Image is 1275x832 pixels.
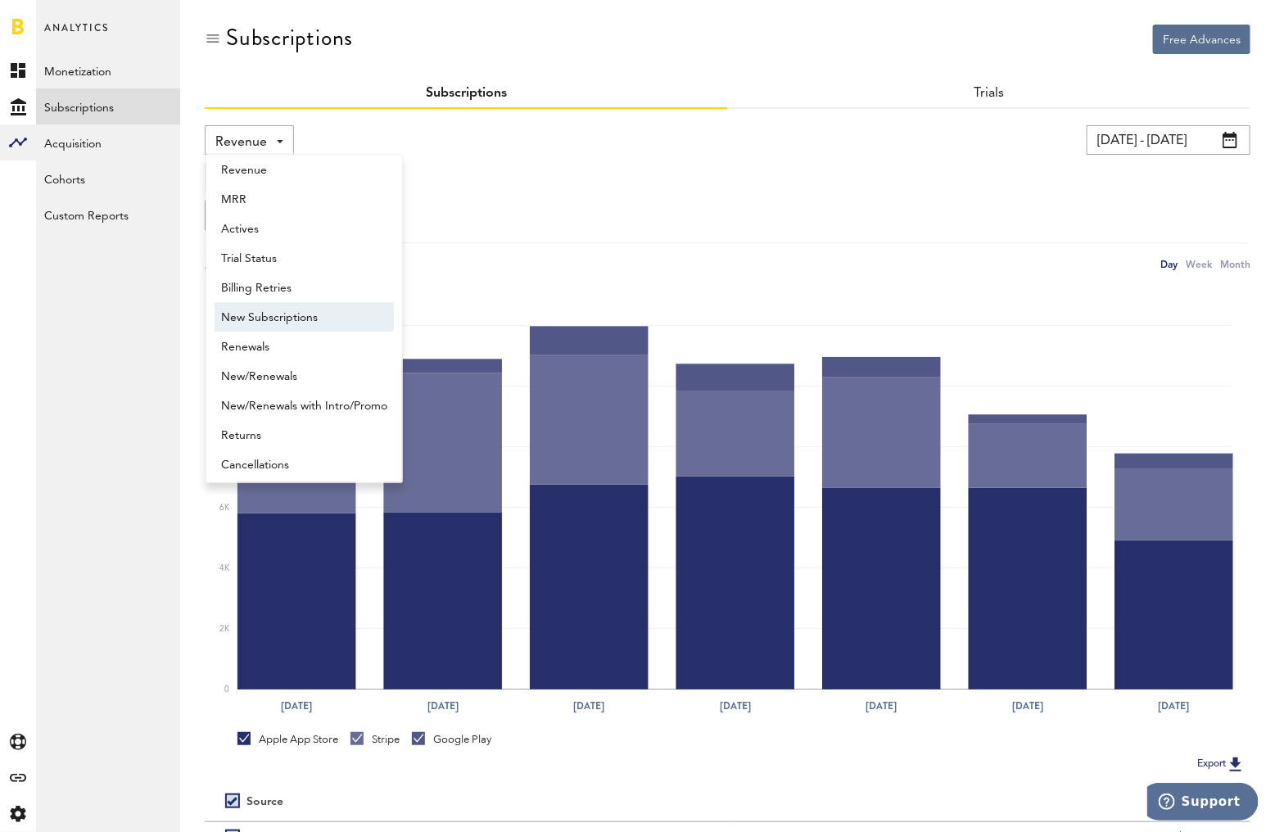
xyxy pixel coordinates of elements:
[221,304,387,332] span: New Subscriptions
[350,732,400,747] div: Stripe
[215,332,394,361] a: Renewals
[221,156,387,184] span: Revenue
[1160,255,1178,273] div: Day
[215,420,394,450] a: Returns
[1226,754,1246,774] img: Export
[1159,699,1190,714] text: [DATE]
[219,564,230,572] text: 4K
[221,245,387,273] span: Trial Status
[221,392,387,420] span: New/Renewals with Intro/Promo
[215,361,394,391] a: New/Renewals
[219,504,230,512] text: 6K
[574,699,605,714] text: [DATE]
[974,87,1004,100] a: Trials
[215,155,394,184] a: Revenue
[215,129,267,156] span: Revenue
[1186,255,1212,273] div: Week
[221,422,387,450] span: Returns
[1147,783,1259,824] iframe: Opens a widget where you can find more information
[221,363,387,391] span: New/Renewals
[226,25,353,51] div: Subscriptions
[412,732,491,747] div: Google Play
[36,124,180,161] a: Acquisition
[221,186,387,214] span: MRR
[1013,699,1044,714] text: [DATE]
[748,795,1231,809] div: Period total
[36,161,180,197] a: Cohorts
[219,625,230,633] text: 2K
[1220,255,1250,273] div: Month
[215,450,394,479] a: Cancellations
[720,699,751,714] text: [DATE]
[215,214,394,243] a: Actives
[237,732,338,747] div: Apple App Store
[427,699,459,714] text: [DATE]
[281,699,312,714] text: [DATE]
[866,699,897,714] text: [DATE]
[36,52,180,88] a: Monetization
[1153,25,1250,54] button: Free Advances
[215,302,394,332] a: New Subscriptions
[221,274,387,302] span: Billing Retries
[215,184,394,214] a: MRR
[221,333,387,361] span: Renewals
[221,451,387,479] span: Cancellations
[44,18,109,52] span: Analytics
[1192,753,1250,775] button: Export
[426,87,507,100] a: Subscriptions
[36,88,180,124] a: Subscriptions
[205,163,277,192] button: Add Filter
[215,273,394,302] a: Billing Retries
[221,215,387,243] span: Actives
[224,686,229,694] text: 0
[215,391,394,420] a: New/Renewals with Intro/Promo
[215,243,394,273] a: Trial Status
[246,795,283,809] div: Source
[36,197,180,233] a: Custom Reports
